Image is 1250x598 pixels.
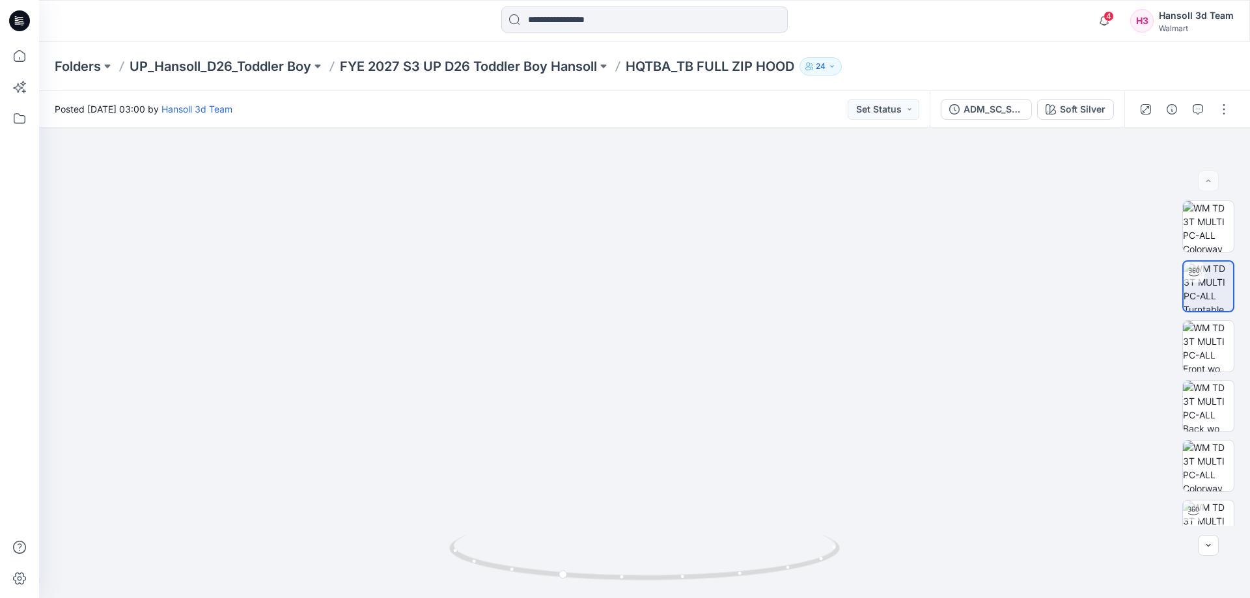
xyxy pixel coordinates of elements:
[1183,201,1234,252] img: WM TD 3T MULTI PC-ALL Colorway wo Avatar
[626,57,794,75] p: HQTBA_TB FULL ZIP HOOD
[1060,102,1105,116] div: Soft Silver
[55,102,232,116] span: Posted [DATE] 03:00 by
[1104,11,1114,21] span: 4
[1159,8,1234,23] div: Hansoll 3d Team
[1184,262,1233,311] img: WM TD 3T MULTI PC-ALL Turntable with Avatar
[964,102,1023,116] div: ADM_SC_SOLID
[1183,500,1234,551] img: WM TD 3T MULTI PC-ALL Turntable with Avatar
[816,59,826,74] p: 24
[1159,23,1234,33] div: Walmart
[1183,441,1234,491] img: WM TD 3T MULTI PC-ALL Colorway wo Avatar
[1183,381,1234,431] img: WM TD 3T MULTI PC-ALL Back wo Avatar
[1037,99,1114,120] button: Soft Silver
[161,103,232,115] a: Hansoll 3d Team
[1130,9,1154,33] div: H3
[1161,99,1182,120] button: Details
[130,57,311,75] a: UP_Hansoll_D26_Toddler Boy
[1183,321,1234,372] img: WM TD 3T MULTI PC-ALL Front wo Avatar
[340,57,597,75] a: FYE 2027 S3 UP D26 Toddler Boy Hansoll
[941,99,1032,120] button: ADM_SC_SOLID
[55,57,101,75] a: Folders
[799,57,842,75] button: 24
